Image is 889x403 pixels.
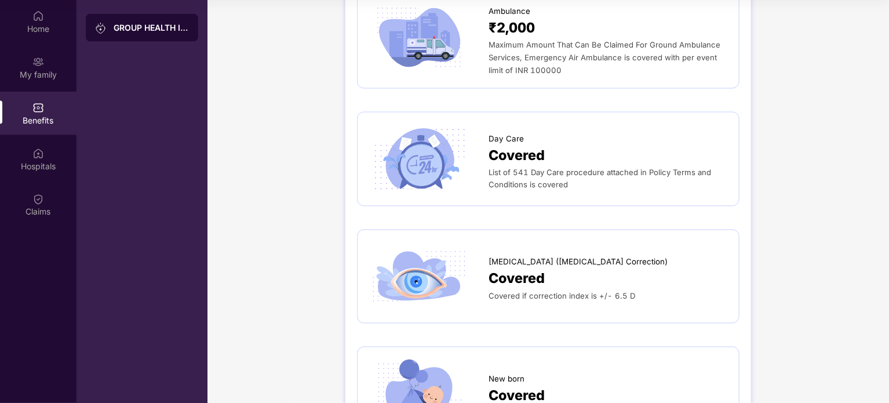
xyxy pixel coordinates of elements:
[369,242,469,311] img: icon
[489,256,668,268] span: [MEDICAL_DATA] ([MEDICAL_DATA] Correction)
[489,133,524,145] span: Day Care
[32,56,44,68] img: svg+xml;base64,PHN2ZyB3aWR0aD0iMjAiIGhlaWdodD0iMjAiIHZpZXdCb3g9IjAgMCAyMCAyMCIgZmlsbD0ibm9uZSIgeG...
[32,194,44,205] img: svg+xml;base64,PHN2ZyBpZD0iQ2xhaW0iIHhtbG5zPSJodHRwOi8vd3d3LnczLm9yZy8yMDAwL3N2ZyIgd2lkdGg9IjIwIi...
[32,102,44,114] img: svg+xml;base64,PHN2ZyBpZD0iQmVuZWZpdHMiIHhtbG5zPSJodHRwOi8vd3d3LnczLm9yZy8yMDAwL3N2ZyIgd2lkdGg9Ij...
[369,124,469,194] img: icon
[95,23,107,34] img: svg+xml;base64,PHN2ZyB3aWR0aD0iMjAiIGhlaWdodD0iMjAiIHZpZXdCb3g9IjAgMCAyMCAyMCIgZmlsbD0ibm9uZSIgeG...
[489,17,535,39] span: ₹2,000
[489,168,711,190] span: List of 541 Day Care procedure attached in Policy Terms and Conditions is covered
[369,3,469,72] img: icon
[489,373,524,386] span: New born
[489,40,720,75] span: Maximum Amount That Can Be Claimed For Ground Ambulance Services, Emergency Air Ambulance is cove...
[32,148,44,159] img: svg+xml;base64,PHN2ZyBpZD0iSG9zcGl0YWxzIiB4bWxucz0iaHR0cDovL3d3dy53My5vcmcvMjAwMC9zdmciIHdpZHRoPS...
[489,5,530,17] span: Ambulance
[489,268,545,290] span: Covered
[489,145,545,166] span: Covered
[32,10,44,22] img: svg+xml;base64,PHN2ZyBpZD0iSG9tZSIgeG1sbnM9Imh0dHA6Ly93d3cudzMub3JnLzIwMDAvc3ZnIiB3aWR0aD0iMjAiIG...
[114,22,189,34] div: GROUP HEALTH INSURANCE
[489,292,635,301] span: Covered if correction index is +/­- 6.5 D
